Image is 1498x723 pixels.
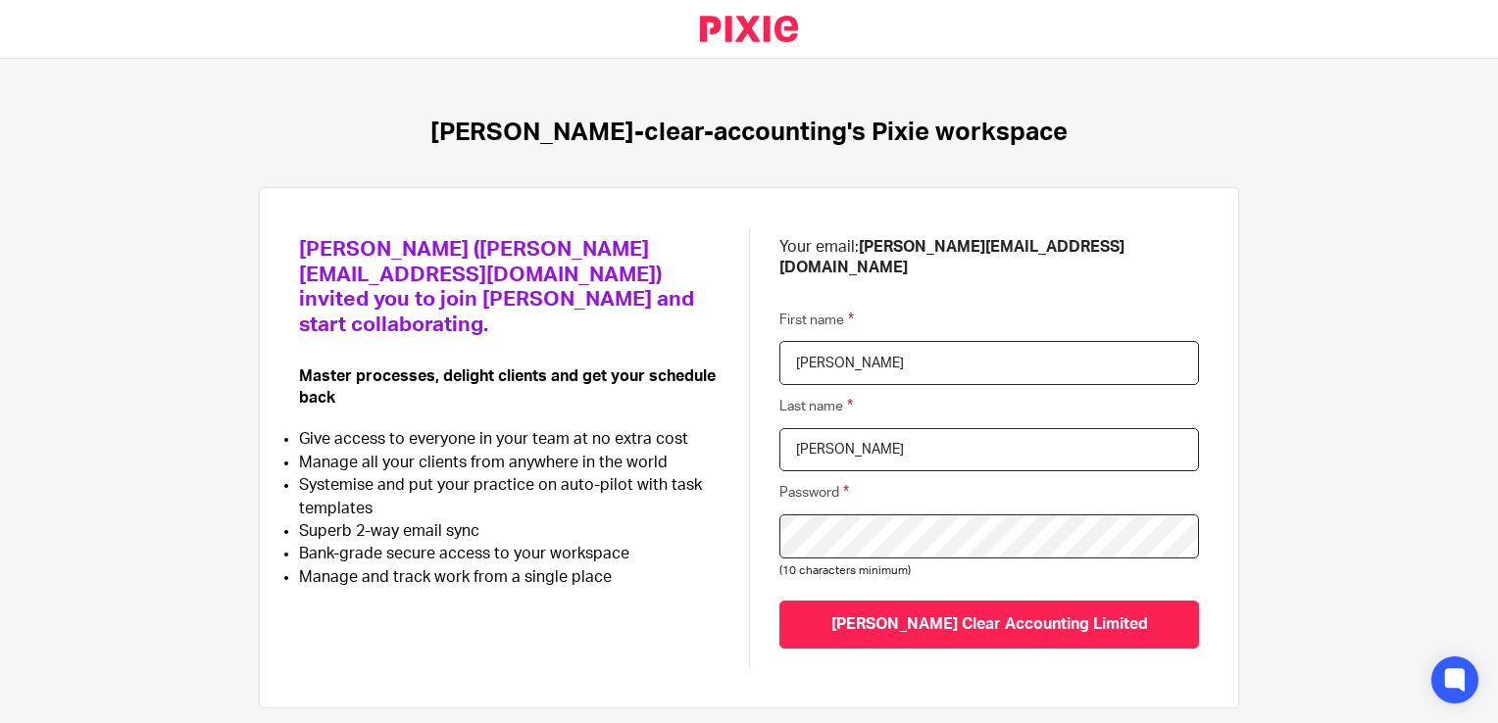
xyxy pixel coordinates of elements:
li: Superb 2-way email sync [299,520,720,543]
li: Bank-grade secure access to your workspace [299,543,720,565]
b: [PERSON_NAME][EMAIL_ADDRESS][DOMAIN_NAME] [779,239,1124,275]
p: Your email: [779,237,1199,279]
input: First name [779,341,1199,385]
h1: [PERSON_NAME]-clear-accounting's Pixie workspace [430,118,1068,148]
input: Last name [779,428,1199,472]
li: Manage all your clients from anywhere in the world [299,452,720,474]
li: Manage and track work from a single place [299,566,720,589]
span: (10 characters minimum) [779,565,911,576]
input: [PERSON_NAME] Clear Accounting Limited [779,601,1199,649]
span: [PERSON_NAME] ([PERSON_NAME][EMAIL_ADDRESS][DOMAIN_NAME]) invited you to join [PERSON_NAME] and s... [299,239,694,335]
li: Give access to everyone in your team at no extra cost [299,428,720,451]
p: Master processes, delight clients and get your schedule back [299,366,720,409]
label: Password [779,481,849,504]
label: First name [779,309,854,331]
label: Last name [779,395,853,417]
li: Systemise and put your practice on auto-pilot with task templates [299,474,720,520]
